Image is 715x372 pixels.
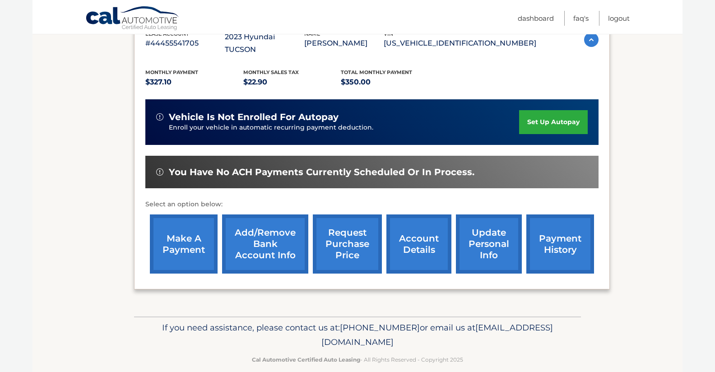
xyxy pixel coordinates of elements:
img: alert-white.svg [156,168,163,176]
p: $327.10 [145,76,243,88]
img: alert-white.svg [156,113,163,121]
p: Enroll your vehicle in automatic recurring payment deduction. [169,123,519,133]
span: vehicle is not enrolled for autopay [169,112,339,123]
span: [EMAIL_ADDRESS][DOMAIN_NAME] [321,322,553,347]
img: accordion-active.svg [584,33,599,47]
span: You have no ACH payments currently scheduled or in process. [169,167,474,178]
p: [US_VEHICLE_IDENTIFICATION_NUMBER] [384,37,536,50]
a: payment history [526,214,594,274]
a: Add/Remove bank account info [222,214,308,274]
p: If you need assistance, please contact us at: or email us at [140,321,575,349]
p: Select an option below: [145,199,599,210]
p: [PERSON_NAME] [304,37,384,50]
p: #44455541705 [145,37,225,50]
a: Logout [608,11,630,26]
a: set up autopay [519,110,588,134]
strong: Cal Automotive Certified Auto Leasing [252,356,360,363]
a: update personal info [456,214,522,274]
p: - All Rights Reserved - Copyright 2025 [140,355,575,364]
span: Total Monthly Payment [341,69,412,75]
a: account details [386,214,451,274]
a: request purchase price [313,214,382,274]
a: Dashboard [518,11,554,26]
a: FAQ's [573,11,589,26]
p: 2023 Hyundai TUCSON [225,31,304,56]
p: $350.00 [341,76,439,88]
span: Monthly Payment [145,69,198,75]
a: make a payment [150,214,218,274]
span: [PHONE_NUMBER] [340,322,420,333]
a: Cal Automotive [85,6,180,32]
p: $22.90 [243,76,341,88]
span: Monthly sales Tax [243,69,299,75]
